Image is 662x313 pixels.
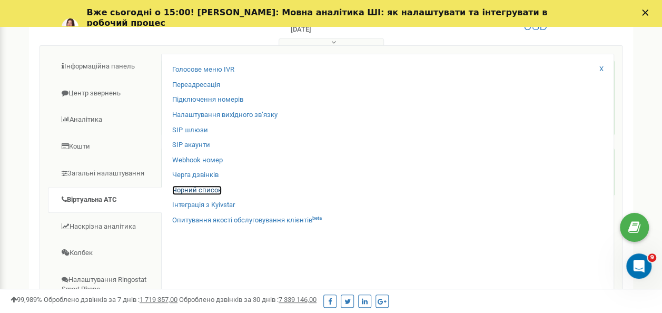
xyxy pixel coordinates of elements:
a: Кошти [48,134,162,160]
a: Аналiтика [48,107,162,133]
span: 99,989% [11,296,42,304]
u: 1 719 357,00 [140,296,177,304]
a: Голосове меню IVR [172,65,234,75]
a: Інтеграція з Kyivstar [172,200,235,210]
a: Налаштування Ringostat Smart Phone [48,267,162,302]
a: Черга дзвінків [172,170,219,180]
img: Profile image for Yuliia [62,18,78,35]
a: Віртуальна АТС [48,187,162,213]
a: Webhook номер [172,155,223,165]
a: Центр звернень [48,81,162,106]
a: Опитування якості обслуговування клієнтівbeta [172,216,322,226]
a: X [599,64,604,74]
a: Підключення номерів [172,95,243,105]
a: SIP акаунти [172,140,210,150]
b: Вже сьогодні о 15:00! [PERSON_NAME]: Мовна аналітика ШІ: як налаштувати та інтегрувати в робочий ... [87,7,548,28]
a: Чорний список [172,185,222,195]
a: Налаштування вихідного зв’язку [172,110,278,120]
sup: beta [312,215,322,221]
div: Закрыть [642,9,653,16]
a: Загальні налаштування [48,161,162,187]
a: Колбек [48,240,162,266]
a: Інформаційна панель [48,54,162,80]
span: 9 [648,253,656,262]
u: 7 339 146,00 [279,296,317,304]
span: Оброблено дзвінків за 7 днів : [44,296,177,304]
a: Наскрізна аналітика [48,214,162,240]
a: Переадресація [172,80,220,90]
span: Оброблено дзвінків за 30 днів : [179,296,317,304]
a: SIP шлюзи [172,125,208,135]
iframe: Intercom live chat [626,253,651,279]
